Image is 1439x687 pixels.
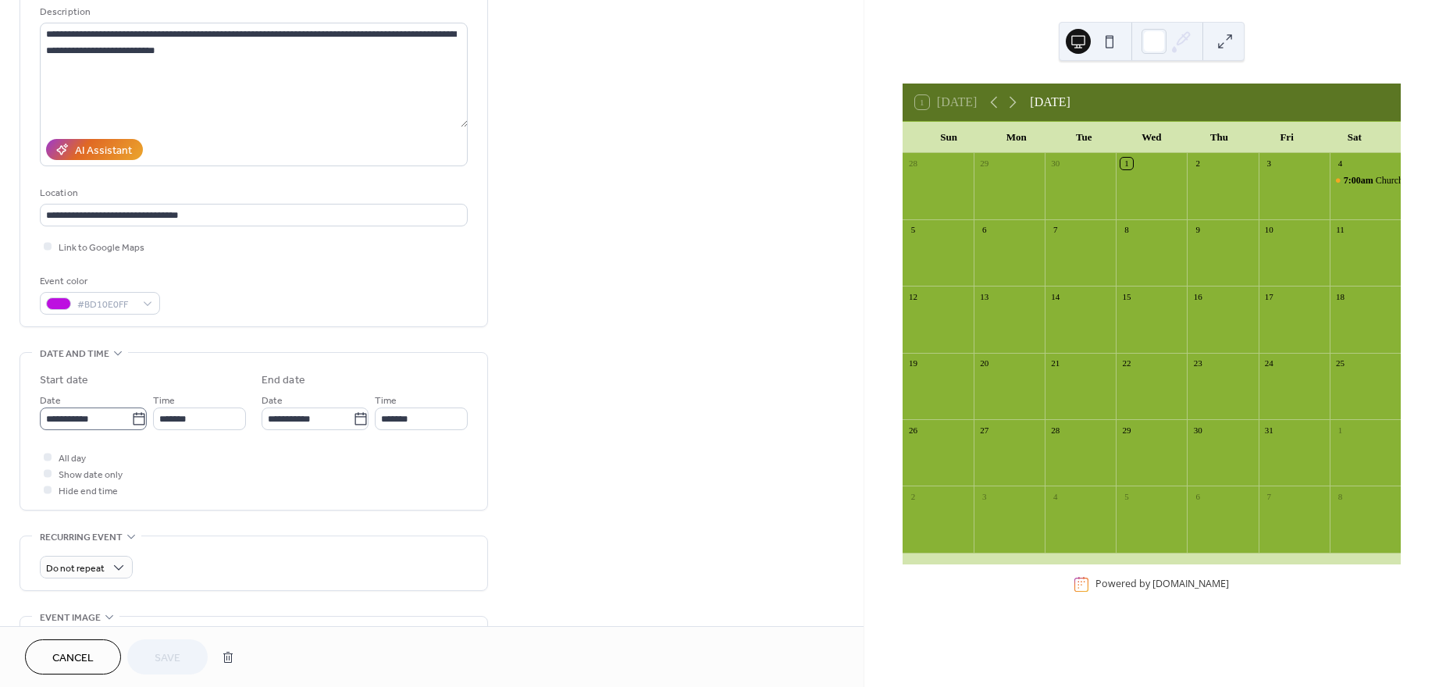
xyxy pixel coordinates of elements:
[1191,358,1203,369] div: 23
[1334,490,1346,502] div: 8
[1049,290,1061,302] div: 14
[1118,122,1186,153] div: Wed
[1191,424,1203,436] div: 30
[1191,490,1203,502] div: 6
[375,393,397,409] span: Time
[1030,93,1070,112] div: [DATE]
[978,158,990,169] div: 29
[40,4,465,20] div: Description
[59,450,86,467] span: All day
[262,372,305,389] div: End date
[46,560,105,578] span: Do not repeat
[1263,490,1275,502] div: 7
[1120,290,1132,302] div: 15
[915,122,983,153] div: Sun
[1050,122,1118,153] div: Tue
[978,490,990,502] div: 3
[1263,224,1275,236] div: 10
[46,139,143,160] button: AI Assistant
[1049,424,1061,436] div: 28
[59,483,118,500] span: Hide end time
[25,639,121,675] button: Cancel
[1320,122,1388,153] div: Sat
[40,610,101,626] span: Event image
[262,393,283,409] span: Date
[978,290,990,302] div: 13
[1120,158,1132,169] div: 1
[1120,224,1132,236] div: 8
[1334,424,1346,436] div: 1
[59,467,123,483] span: Show date only
[77,297,135,313] span: #BD10E0FF
[1049,490,1061,502] div: 4
[982,122,1050,153] div: Mon
[1334,358,1346,369] div: 25
[40,372,88,389] div: Start date
[1334,224,1346,236] div: 11
[52,650,94,667] span: Cancel
[1191,290,1203,302] div: 16
[1344,174,1376,187] span: 7:00am
[1334,290,1346,302] div: 18
[978,424,990,436] div: 27
[1049,224,1061,236] div: 7
[907,424,919,436] div: 26
[1263,158,1275,169] div: 3
[907,490,919,502] div: 2
[1330,174,1401,187] div: Church Yard Sale
[75,143,132,159] div: AI Assistant
[1191,224,1203,236] div: 9
[1263,424,1275,436] div: 31
[907,290,919,302] div: 12
[1120,490,1132,502] div: 5
[40,346,109,362] span: Date and time
[1334,158,1346,169] div: 4
[40,185,465,201] div: Location
[40,529,123,546] span: Recurring event
[40,393,61,409] span: Date
[907,358,919,369] div: 19
[1253,122,1321,153] div: Fri
[40,273,157,290] div: Event color
[1152,578,1229,591] a: [DOMAIN_NAME]
[907,158,919,169] div: 28
[1049,358,1061,369] div: 21
[1049,158,1061,169] div: 30
[907,224,919,236] div: 5
[153,393,175,409] span: Time
[59,240,144,256] span: Link to Google Maps
[1185,122,1253,153] div: Thu
[1095,578,1229,591] div: Powered by
[1263,290,1275,302] div: 17
[1263,358,1275,369] div: 24
[978,358,990,369] div: 20
[978,224,990,236] div: 6
[1120,424,1132,436] div: 29
[1120,358,1132,369] div: 22
[1191,158,1203,169] div: 2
